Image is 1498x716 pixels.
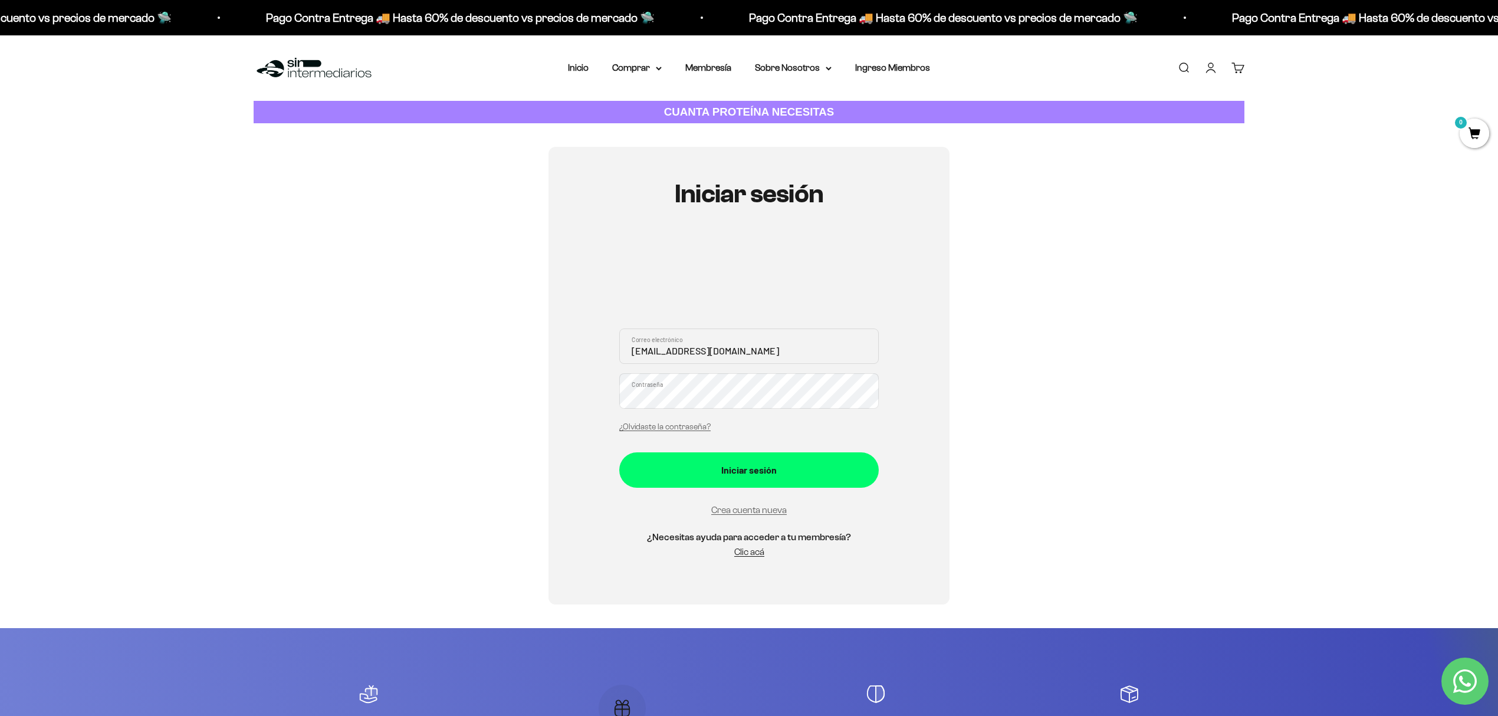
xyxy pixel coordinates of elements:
[685,63,731,73] a: Membresía
[568,63,589,73] a: Inicio
[1460,128,1489,141] a: 0
[664,106,835,118] strong: CUANTA PROTEÍNA NECESITAS
[619,180,879,208] h1: Iniciar sesión
[855,63,930,73] a: Ingreso Miembros
[755,60,832,75] summary: Sobre Nosotros
[266,8,655,27] p: Pago Contra Entrega 🚚 Hasta 60% de descuento vs precios de mercado 🛸
[619,422,711,431] a: ¿Olvidaste la contraseña?
[734,547,764,557] a: Clic acá
[643,462,855,478] div: Iniciar sesión
[619,530,879,545] h5: ¿Necesitas ayuda para acceder a tu membresía?
[619,452,879,488] button: Iniciar sesión
[612,60,662,75] summary: Comprar
[711,505,787,515] a: Crea cuenta nueva
[254,101,1244,124] a: CUANTA PROTEÍNA NECESITAS
[1454,116,1468,130] mark: 0
[619,243,879,314] iframe: Social Login Buttons
[749,8,1138,27] p: Pago Contra Entrega 🚚 Hasta 60% de descuento vs precios de mercado 🛸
